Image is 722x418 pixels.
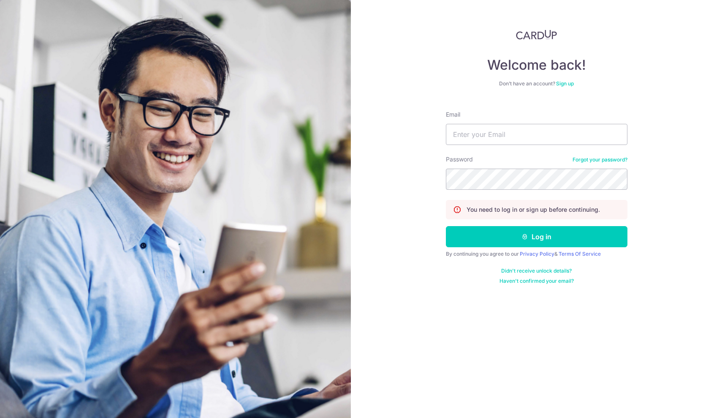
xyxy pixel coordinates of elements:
[446,226,627,247] button: Log in
[573,156,627,163] a: Forgot your password?
[446,57,627,74] h4: Welcome back!
[446,110,460,119] label: Email
[446,155,473,164] label: Password
[446,80,627,87] div: Don’t have an account?
[467,205,600,214] p: You need to log in or sign up before continuing.
[516,30,557,40] img: CardUp Logo
[446,251,627,257] div: By continuing you agree to our &
[556,80,574,87] a: Sign up
[446,124,627,145] input: Enter your Email
[501,268,572,274] a: Didn't receive unlock details?
[499,278,574,284] a: Haven't confirmed your email?
[559,251,601,257] a: Terms Of Service
[520,251,554,257] a: Privacy Policy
